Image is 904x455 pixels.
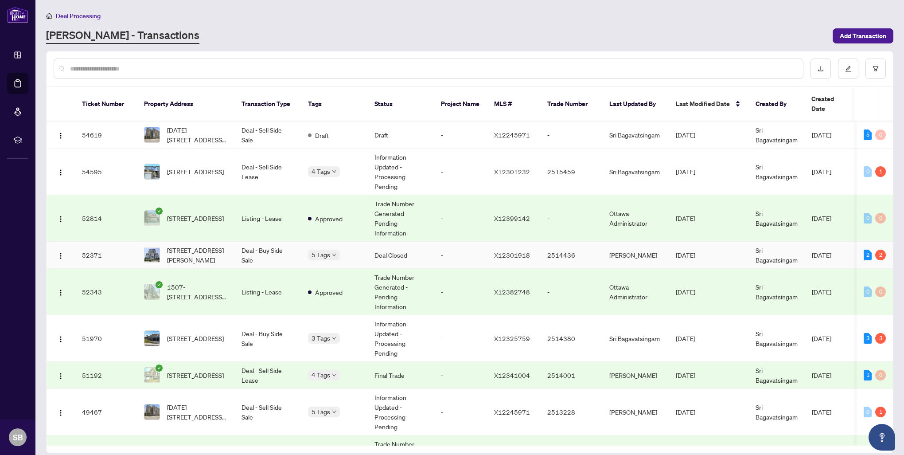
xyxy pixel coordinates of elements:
span: check-circle [156,365,163,372]
span: 5 Tags [312,407,330,417]
span: Sri Bagavatsingam [756,246,798,264]
td: - [434,362,487,389]
div: 2 [875,250,886,260]
td: Sri Bagavatsingam [602,122,669,149]
button: filter [865,59,886,79]
td: - [434,389,487,435]
img: thumbnail-img [144,211,160,226]
span: Last Modified Date [676,99,730,109]
span: [DATE] [676,131,695,139]
span: [DATE][STREET_ADDRESS][DATE] [167,402,227,422]
th: Project Name [434,87,487,122]
span: [DATE] [812,288,831,296]
img: Logo [57,132,64,139]
span: [DATE] [812,334,831,342]
span: download [818,66,824,72]
td: Deal - Sell Side Lease [234,362,301,389]
td: Information Updated - Processing Pending [367,149,434,195]
span: SB [13,431,23,443]
span: [STREET_ADDRESS] [167,370,224,380]
img: Logo [57,289,64,296]
span: X12245971 [494,131,530,139]
th: Last Modified Date [669,87,748,122]
button: edit [838,59,858,79]
span: down [332,410,336,414]
span: [DATE] [812,371,831,379]
td: Final Trade [367,362,434,389]
td: Deal - Buy Side Sale [234,315,301,362]
span: down [332,169,336,174]
span: [DATE] [812,168,831,176]
span: Sri Bagavatsingam [756,209,798,227]
th: Created Date [804,87,866,122]
img: thumbnail-img [144,247,160,263]
span: filter [873,66,879,72]
th: Property Address [137,87,234,122]
td: Trade Number Generated - Pending Information [367,195,434,242]
span: [STREET_ADDRESS] [167,213,224,223]
span: edit [845,66,851,72]
span: [DATE] [812,214,831,222]
td: 54619 [75,122,137,149]
td: Deal - Sell Side Sale [234,122,301,149]
td: - [434,122,487,149]
td: 51192 [75,362,137,389]
span: X12399142 [494,214,530,222]
span: Sri Bagavatsingam [756,366,798,384]
th: Trade Number [540,87,602,122]
td: 2514380 [540,315,602,362]
span: X12301232 [494,168,530,176]
td: 2515459 [540,149,602,195]
button: Logo [54,248,68,262]
td: 2513228 [540,389,602,435]
span: down [332,336,336,341]
div: 1 [875,407,886,417]
img: thumbnail-img [144,331,160,346]
td: Deal - Sell Side Sale [234,389,301,435]
span: Created Date [811,94,849,114]
td: 54595 [75,149,137,195]
img: thumbnail-img [144,164,160,179]
span: [DATE] [676,168,695,176]
div: 0 [864,407,872,417]
span: Approved [315,287,343,297]
span: [STREET_ADDRESS][PERSON_NAME] [167,245,227,265]
img: Logo [57,373,64,380]
span: Approved [315,214,343,224]
div: 0 [875,213,886,224]
td: - [434,242,487,269]
span: [DATE] [812,408,831,416]
span: [STREET_ADDRESS] [167,167,224,177]
span: 5 Tags [312,250,330,260]
td: Listing - Lease [234,195,301,242]
div: 0 [875,370,886,380]
button: Logo [54,405,68,419]
td: [PERSON_NAME] [602,389,669,435]
img: Logo [57,336,64,343]
td: 52371 [75,242,137,269]
td: 49467 [75,389,137,435]
img: Logo [57,252,64,259]
td: 2514001 [540,362,602,389]
img: logo [7,7,28,23]
div: 0 [875,129,886,140]
td: Listing - Lease [234,269,301,315]
span: [DATE] [676,334,695,342]
td: Sri Bagavatsingam [602,315,669,362]
button: Logo [54,128,68,142]
td: [PERSON_NAME] [602,242,669,269]
button: download [810,59,831,79]
div: 0 [864,166,872,177]
td: [PERSON_NAME] [602,362,669,389]
span: down [332,253,336,257]
td: Trade Number Generated - Pending Information [367,269,434,315]
span: X12325759 [494,334,530,342]
div: 0 [875,286,886,297]
span: 1507-[STREET_ADDRESS][PERSON_NAME] [167,282,227,302]
td: - [540,195,602,242]
th: Tags [301,87,367,122]
img: Logo [57,169,64,176]
td: 52343 [75,269,137,315]
th: Ticket Number [75,87,137,122]
span: Sri Bagavatsingam [756,329,798,347]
